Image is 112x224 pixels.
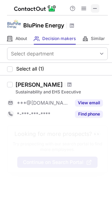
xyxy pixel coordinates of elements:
header: Looking for more prospects? 👀 [14,131,101,137]
div: Sustainability and EHS Executive [15,89,108,95]
img: 5145126c9642c63907aabb152c25e320 [7,17,21,31]
h1: BluPine Energy [23,21,64,29]
span: Similar [91,36,105,41]
button: Reveal Button [75,99,103,106]
div: [PERSON_NAME] [15,81,63,88]
img: ContactOut v5.3.10 [14,4,56,13]
span: ***@[DOMAIN_NAME] [17,100,71,106]
div: Select department [11,50,54,57]
span: About [15,36,27,41]
p: Try prospecting with our search portal to find more employees. [12,141,102,152]
button: Reveal Button [75,111,103,118]
span: Decision makers [42,36,76,41]
span: Continue on Search Portal [23,159,83,165]
span: Select all (1) [16,66,44,72]
button: Continue on Search Portal [17,157,98,168]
